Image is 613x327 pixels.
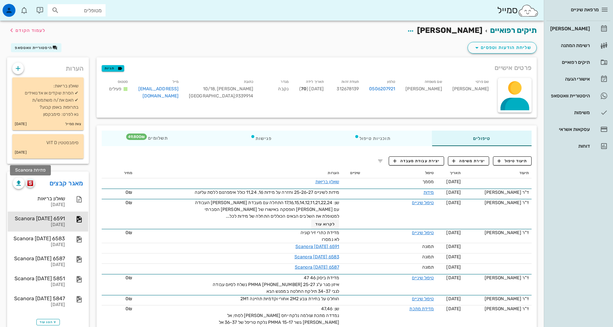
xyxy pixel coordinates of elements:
span: תשלומים [143,136,168,141]
a: רשימת המתנה [546,38,610,53]
span: יצירת משימה [452,158,485,164]
span: , [215,86,216,92]
span: תג [19,5,23,9]
a: אישורי הגעה [546,71,610,87]
div: משימות [549,110,590,115]
img: scanora logo [27,180,33,186]
div: נקבה [259,77,294,104]
a: Scanora [DATE] 6591 [295,244,339,249]
small: [DATE] [15,121,27,128]
th: תאריך [436,168,463,178]
div: [PERSON_NAME] [549,26,590,31]
div: [DATE] [13,242,65,248]
span: 9339914 [236,93,254,99]
span: , [235,93,236,99]
button: הצג עוד [36,319,60,325]
div: [DATE] [13,222,65,228]
div: פגישות [209,131,313,146]
div: [DATE] [13,302,65,308]
small: שם משפחה [425,80,442,84]
small: טלפון [387,80,395,84]
span: [DATE] [446,254,461,260]
div: עסקאות אשראי [549,127,590,132]
a: עסקאות אשראי [546,122,610,137]
a: דוחות [546,138,610,154]
span: 0₪ [125,306,132,312]
span: תג [126,134,147,140]
span: מרפאת שיניים [571,7,599,13]
a: תיקים רפואיים [546,54,610,70]
span: 312678139 [337,86,359,92]
button: יצירת עבודת מעבדה [389,156,444,165]
div: רשימת המתנה [549,43,590,48]
a: שאלון בריאות [315,179,339,184]
p: שאלון בריאות: ✔ הסרת שקדים או אדנואידים ✔ האם את/ה משתמש/ת בתרופות באופן קבוע? נא לפרט: סימבקסון [17,83,79,118]
small: [DATE] [15,149,27,156]
small: כתובת [244,80,254,84]
a: [PERSON_NAME] [546,21,610,36]
small: מייל [172,80,179,84]
div: Scanora [DATE] 6587 [13,255,65,262]
span: [DATE] [446,244,461,249]
div: סמייל [497,4,539,17]
div: דוחות [549,144,590,149]
div: ד"ר [PERSON_NAME] [466,305,529,312]
span: [DATE] [446,200,461,205]
p: סימבסטטין VIT D [17,139,79,146]
div: ד"ר [PERSON_NAME] [466,189,529,196]
div: ד"ר [PERSON_NAME] [466,274,529,281]
span: תמונה [422,254,434,260]
a: טיפול שיניים [412,296,434,302]
div: תיקים רפואיים [549,60,590,65]
span: היסטוריית וואטסאפ [15,45,52,50]
small: שם פרטי [476,80,489,84]
span: פרטים אישיים [495,63,532,73]
span: [DATE] [446,306,461,312]
button: לקרוא עוד [311,220,339,229]
a: היסטוריית וואטסאפ [546,88,610,104]
small: תעודת זהות [341,80,359,84]
button: scanora logo [26,179,35,188]
span: לקרוא עוד [315,222,335,226]
button: היסטוריית וואטסאפ [11,43,61,52]
small: סטטוס [118,80,128,84]
div: ד"ר [PERSON_NAME] [466,229,529,236]
span: [PERSON_NAME] 10/18 [203,86,254,92]
a: מדידת מתכת [409,306,434,312]
span: [DATE] [446,275,461,281]
a: Scanora [DATE] 6583 [294,254,339,260]
span: [PERSON_NAME] [417,26,482,35]
span: 0₪ [125,190,132,195]
th: תיעוד [463,168,532,178]
div: [DATE] [13,282,65,288]
button: שליחת הודעות וטפסים [468,42,537,54]
span: הוחלט על בחירת צבע 2M2 אחורי וקדמיות תהיינה 2M1 [240,296,339,302]
div: [DATE] [13,202,65,208]
a: מידות [423,190,434,195]
span: מדידת כתרי זירקוניה לא נמסרו [301,230,339,242]
span: 0₪ [125,296,132,302]
small: צוות סמייל [65,121,81,128]
div: תוכניות טיפול [313,131,432,146]
div: [PERSON_NAME] [447,77,494,104]
span: תמונה [422,244,434,249]
div: Scanora [DATE] 5851 [13,275,65,282]
div: Scanora [DATE] 5847 [13,295,65,302]
a: משימות [546,105,610,120]
span: שליחת הודעות וטפסים [473,44,531,52]
div: אישורי הגעה [549,76,590,82]
small: מגדר [281,80,288,84]
span: מידות לשיניים 25-26-27 וחזרה על מידות 16, 11,24 כולל אימפרגום ללסת עליונה [195,190,339,195]
span: תיעוד טיפול [497,158,527,164]
span: [DATE] [446,190,461,195]
div: טיפולים [432,131,532,146]
small: תאריך לידה [306,80,324,84]
span: מדידת ביסק 46 47 איזון סגר ע"ג PMMA [PHONE_NUMBER] 25-27 נשלח לסיום עבודה לגבי 34-37 תילקח החלטה ... [213,275,339,294]
span: מסמך [423,179,434,184]
div: Scanora [DATE] 6591 [13,215,65,222]
span: [DATE] ( ) [299,86,324,92]
span: לעמוד הקודם [15,28,45,33]
button: לעמוד הקודם [8,25,45,36]
div: ד"ר [PERSON_NAME] [466,295,529,302]
a: Scanora [DATE] 6587 [295,264,339,270]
